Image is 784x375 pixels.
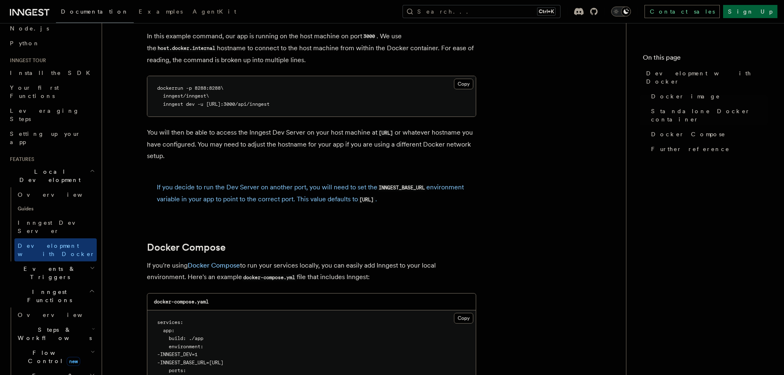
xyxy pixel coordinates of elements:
[206,93,209,99] span: \
[188,2,241,22] a: AgentKit
[14,307,97,322] a: Overview
[160,360,223,366] span: INNGEST_BASE_URL=[URL]
[454,313,473,324] button: Copy
[154,299,209,305] code: docker-compose.yaml
[147,30,476,66] p: In this example command, our app is running on the host machine on port . We use the hostname to ...
[147,242,226,253] a: Docker Compose
[198,101,203,107] span: -u
[67,357,80,366] span: new
[169,335,183,341] span: build
[402,5,561,18] button: Search...Ctrl+K
[454,79,473,89] button: Copy
[61,8,129,15] span: Documentation
[7,21,97,36] a: Node.js
[7,80,97,103] a: Your first Functions
[10,70,95,76] span: Install the SDK
[157,360,160,366] span: -
[611,7,631,16] button: Toggle dark mode
[206,101,223,107] span: [URL]:
[18,242,95,257] span: Development with Docker
[10,25,49,32] span: Node.js
[644,5,720,18] a: Contact sales
[195,85,206,91] span: 8288
[10,40,40,47] span: Python
[648,89,768,104] a: Docker image
[643,66,768,89] a: Development with Docker
[14,238,97,261] a: Development with Docker
[7,57,46,64] span: Inngest tour
[206,85,209,91] span: :
[200,344,203,349] span: :
[223,101,235,107] span: 3000
[183,368,186,373] span: :
[169,368,183,373] span: ports
[14,202,97,215] span: Guides
[147,127,476,162] p: You will then be able to access the Inngest Dev Server on your host machine at or whatever hostna...
[18,312,102,318] span: Overview
[183,335,186,341] span: :
[172,328,174,333] span: :
[723,5,777,18] a: Sign Up
[157,182,466,205] p: If you decide to run the Dev Server on another port, you will need to set the environment variabl...
[193,8,236,15] span: AgentKit
[157,319,180,325] span: services
[7,288,89,304] span: Inngest Functions
[377,184,426,191] code: INNGEST_BASE_URL
[189,335,203,341] span: ./app
[163,328,172,333] span: app
[139,8,183,15] span: Examples
[174,85,183,91] span: run
[648,104,768,127] a: Standalone Docker container
[180,319,183,325] span: :
[648,127,768,142] a: Docker Compose
[651,130,726,138] span: Docker Compose
[358,196,375,203] code: [URL]
[14,322,97,345] button: Steps & Workflows
[7,265,90,281] span: Events & Triggers
[188,261,240,269] a: Docker Compose
[537,7,556,16] kbd: Ctrl+K
[235,101,270,107] span: /api/inngest
[18,219,88,234] span: Inngest Dev Server
[7,168,90,184] span: Local Development
[7,103,97,126] a: Leveraging Steps
[7,284,97,307] button: Inngest Functions
[651,107,768,123] span: Standalone Docker container
[186,85,192,91] span: -p
[56,2,134,23] a: Documentation
[651,145,730,153] span: Further reference
[186,101,195,107] span: dev
[7,261,97,284] button: Events & Triggers
[163,93,206,99] span: inngest/inngest
[14,349,91,365] span: Flow Control
[169,344,200,349] span: environment
[14,345,97,368] button: Flow Controlnew
[7,126,97,149] a: Setting up your app
[362,33,377,40] code: 3000
[14,215,97,238] a: Inngest Dev Server
[147,260,476,283] p: If you're using to run your services locally, you can easily add Inngest to your local environmen...
[134,2,188,22] a: Examples
[646,69,768,86] span: Development with Docker
[14,187,97,202] a: Overview
[377,130,395,137] code: [URL]
[7,164,97,187] button: Local Development
[157,352,160,357] span: -
[643,53,768,66] h4: On this page
[209,85,221,91] span: 8288
[651,92,720,100] span: Docker image
[18,191,102,198] span: Overview
[160,352,198,357] span: INNGEST_DEV=1
[163,101,183,107] span: inngest
[7,36,97,51] a: Python
[10,107,79,122] span: Leveraging Steps
[221,85,223,91] span: \
[10,130,81,145] span: Setting up your app
[648,142,768,156] a: Further reference
[14,326,92,342] span: Steps & Workflows
[7,156,34,163] span: Features
[10,84,59,99] span: Your first Functions
[157,85,174,91] span: docker
[242,274,297,281] code: docker-compose.yml
[7,65,97,80] a: Install the SDK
